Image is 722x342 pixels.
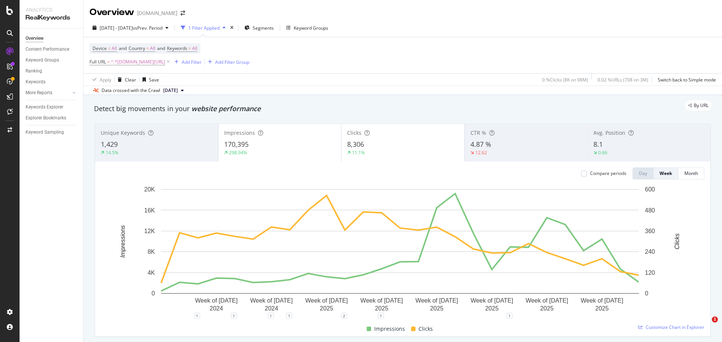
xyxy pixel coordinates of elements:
[26,114,78,122] a: Explorer Bookmarks
[685,100,711,111] div: legacy label
[125,77,136,83] div: Clear
[133,25,162,31] span: vs Prev. Period
[102,87,160,94] div: Data crossed with the Crawl
[645,207,655,213] text: 480
[93,45,107,51] span: Device
[660,170,672,176] div: Week
[26,78,46,86] div: Keywords
[360,297,403,304] text: Week of [DATE]
[26,35,78,42] a: Overview
[26,67,42,75] div: Ranking
[347,140,364,149] span: 8,306
[160,86,187,95] button: [DATE]
[470,129,486,136] span: CTR %
[645,290,648,297] text: 0
[112,43,117,54] span: All
[26,103,63,111] div: Keywords Explorer
[485,305,499,312] text: 2025
[140,74,159,86] button: Save
[646,324,704,330] span: Customize Chart in Explorer
[231,313,237,319] div: 1
[595,305,609,312] text: 2025
[188,25,220,31] div: 1 Filter Applied
[598,77,648,83] div: 0.02 % URLs ( 708 on 3M )
[89,59,106,65] span: Full URL
[26,6,77,14] div: Analytics
[352,149,365,156] div: 11.1%
[241,22,277,34] button: Segments
[229,24,235,32] div: times
[347,129,361,136] span: Clicks
[120,225,126,258] text: Impressions
[188,45,191,51] span: =
[540,305,554,312] text: 2025
[294,25,328,31] div: Keyword Groups
[106,149,118,156] div: 14.5%
[638,324,704,330] a: Customize Chart in Explorer
[645,228,655,234] text: 360
[215,59,249,65] div: Add Filter Group
[229,149,247,156] div: 298.94%
[152,290,155,297] text: 0
[167,45,187,51] span: Keywords
[150,43,155,54] span: All
[26,14,77,22] div: RealKeywords
[137,9,177,17] div: [DOMAIN_NAME]
[26,89,70,97] a: More Reports
[101,129,145,136] span: Unique Keywords
[26,128,64,136] div: Keyword Sampling
[419,324,433,333] span: Clicks
[89,74,111,86] button: Apply
[26,128,78,136] a: Keyword Sampling
[305,297,348,304] text: Week of [DATE]
[194,313,200,319] div: 1
[470,140,491,149] span: 4.87 %
[26,67,78,75] a: Ranking
[157,45,165,51] span: and
[598,149,607,156] div: 0.66
[205,57,249,66] button: Add Filter Group
[108,45,111,51] span: =
[147,249,155,255] text: 8K
[26,45,69,53] div: Content Performance
[674,234,680,250] text: Clicks
[470,297,513,304] text: Week of [DATE]
[416,297,458,304] text: Week of [DATE]
[111,57,165,67] span: ^.*[DOMAIN_NAME][URL]
[144,207,155,213] text: 16K
[129,45,145,51] span: Country
[542,77,588,83] div: 0 % Clicks ( 8K on 98M )
[180,11,185,16] div: arrow-right-arrow-left
[26,56,78,64] a: Keyword Groups
[639,170,647,176] div: Day
[26,114,66,122] div: Explorer Bookmarks
[633,167,654,179] button: Day
[678,167,704,179] button: Month
[694,103,708,108] span: By URL
[192,43,197,54] span: All
[107,59,110,65] span: =
[654,167,678,179] button: Week
[375,305,388,312] text: 2025
[163,87,178,94] span: 2025 Apr. 26th
[581,297,623,304] text: Week of [DATE]
[171,57,202,66] button: Add Filter
[224,140,249,149] span: 170,395
[655,74,716,86] button: Switch back to Simple mode
[100,77,111,83] div: Apply
[696,316,714,334] iframe: Intercom live chat
[101,140,118,149] span: 1,429
[144,228,155,234] text: 12K
[26,103,78,111] a: Keywords Explorer
[26,78,78,86] a: Keywords
[658,77,716,83] div: Switch back to Simple mode
[101,185,699,316] svg: A chart.
[341,313,347,319] div: 2
[286,313,292,319] div: 1
[250,297,293,304] text: Week of [DATE]
[684,170,698,176] div: Month
[712,316,718,322] span: 1
[283,22,331,34] button: Keyword Groups
[147,270,155,276] text: 4K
